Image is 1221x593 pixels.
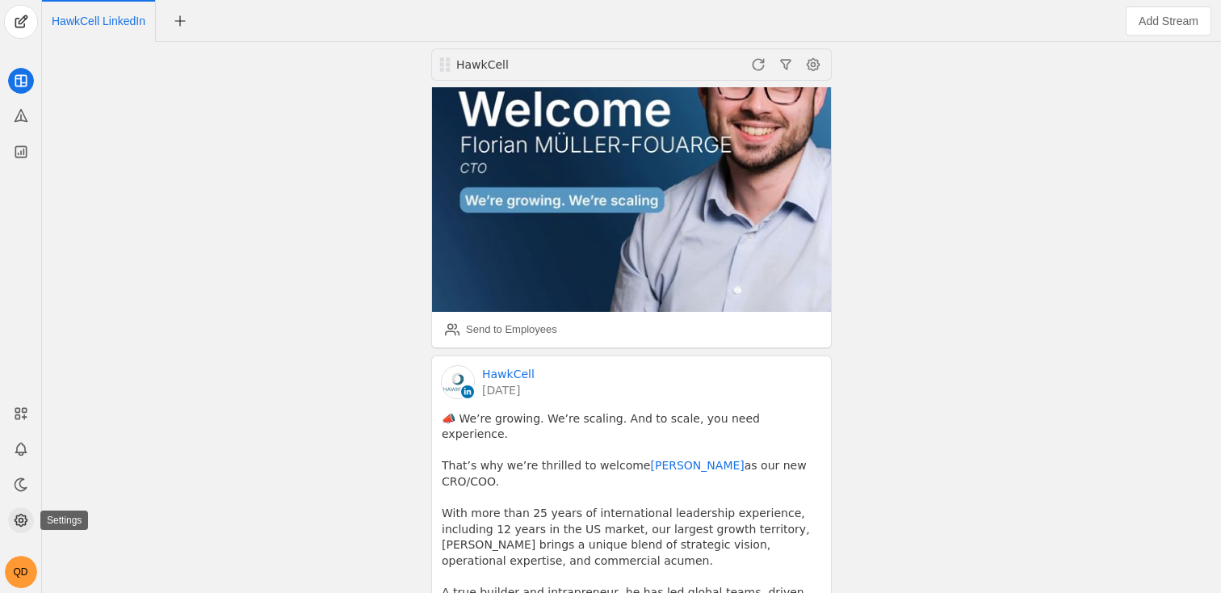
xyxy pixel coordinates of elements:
[456,57,648,73] div: HawkCell
[438,317,564,343] button: Send to Employees
[1139,13,1198,29] span: Add Stream
[40,511,88,530] div: Settings
[5,556,37,588] button: QD
[466,322,557,338] div: Send to Employees
[442,366,474,398] img: cache
[650,459,744,472] a: [PERSON_NAME]
[455,57,648,73] div: HawkCell
[52,15,145,27] span: Click to edit name
[1126,6,1211,36] button: Add Stream
[482,382,535,398] a: [DATE]
[482,366,535,382] a: HawkCell
[166,14,195,27] app-icon-button: New Tab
